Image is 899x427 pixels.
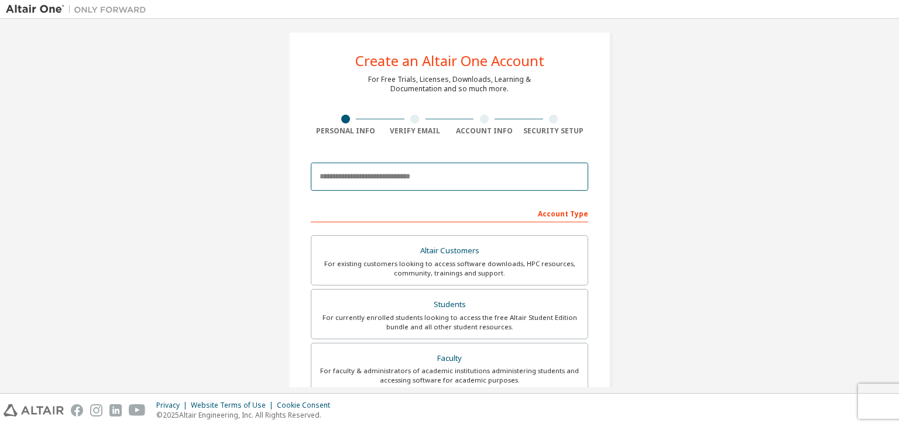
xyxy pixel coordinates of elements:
img: Altair One [6,4,152,15]
img: instagram.svg [90,404,102,416]
div: For faculty & administrators of academic institutions administering students and accessing softwa... [318,366,581,385]
div: Website Terms of Use [191,401,277,410]
div: Privacy [156,401,191,410]
div: For existing customers looking to access software downloads, HPC resources, community, trainings ... [318,259,581,278]
div: For Free Trials, Licenses, Downloads, Learning & Documentation and so much more. [368,75,531,94]
img: facebook.svg [71,404,83,416]
div: Cookie Consent [277,401,337,410]
div: For currently enrolled students looking to access the free Altair Student Edition bundle and all ... [318,313,581,332]
img: youtube.svg [129,404,146,416]
img: linkedin.svg [109,404,122,416]
div: Security Setup [519,126,589,136]
div: Verify Email [380,126,450,136]
div: Students [318,297,581,313]
div: Account Type [311,204,588,222]
img: altair_logo.svg [4,404,64,416]
div: Faculty [318,350,581,367]
div: Create an Altair One Account [355,54,544,68]
p: © 2025 Altair Engineering, Inc. All Rights Reserved. [156,410,337,420]
div: Account Info [449,126,519,136]
div: Altair Customers [318,243,581,259]
div: Personal Info [311,126,380,136]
